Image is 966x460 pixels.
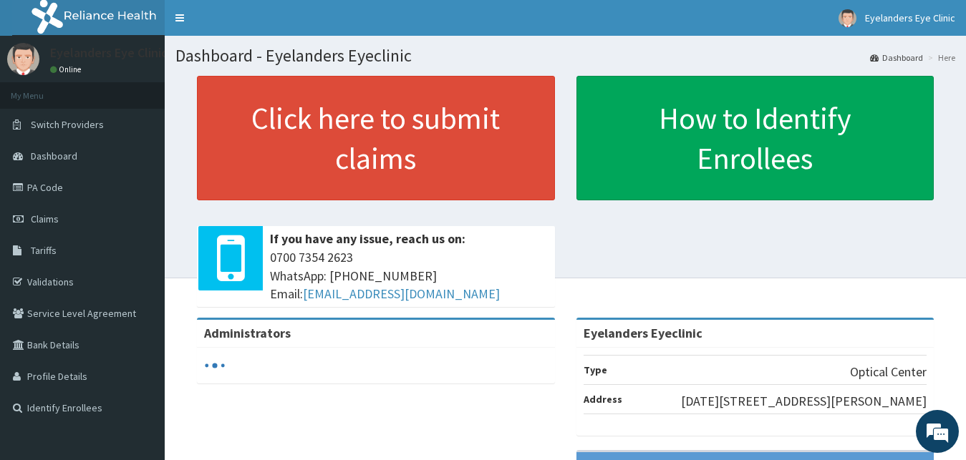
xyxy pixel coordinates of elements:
svg: audio-loading [204,355,226,376]
a: Dashboard [870,52,923,64]
span: Eyelanders Eye Clinic [865,11,955,24]
a: Click here to submit claims [197,76,555,200]
img: User Image [839,9,856,27]
span: Tariffs [31,244,57,257]
img: User Image [7,43,39,75]
a: Online [50,64,84,74]
b: Address [584,393,622,406]
b: Type [584,363,607,376]
li: Here [924,52,955,64]
p: [DATE][STREET_ADDRESS][PERSON_NAME] [681,392,927,411]
span: Dashboard [31,150,77,162]
span: 0700 7354 2623 WhatsApp: [PHONE_NUMBER] Email: [270,248,548,303]
b: Administrators [204,325,291,341]
p: Eyelanders Eye Clinic [50,47,168,59]
b: If you have any issue, reach us on: [270,230,465,247]
span: Switch Providers [31,118,104,131]
p: Optical Center [850,363,927,381]
h1: Dashboard - Eyelanders Eyeclinic [175,47,955,65]
strong: Eyelanders Eyeclinic [584,325,702,341]
a: [EMAIL_ADDRESS][DOMAIN_NAME] [303,285,500,302]
span: Claims [31,212,59,225]
a: How to Identify Enrollees [576,76,934,200]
